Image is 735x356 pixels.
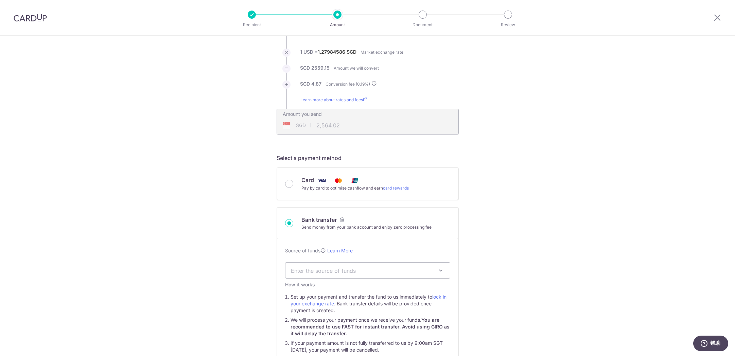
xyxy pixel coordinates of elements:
img: Visa [315,176,329,185]
h5: Select a payment method [277,154,459,162]
label: 1 USD = [300,49,356,59]
div: Send money from your bank account and enjoy zero processing fee [301,224,432,231]
li: If your payment amount is not fully transferred to us by 9:00am SGT [DATE], your payment will be ... [291,340,450,353]
span: Bank transfer [301,216,337,223]
div: How it works [285,281,450,288]
label: Market exchange rate [361,49,403,56]
div: Bank transfer Send money from your bank account and enjoy zero processing fee [285,216,450,231]
label: Amount you send [283,111,322,118]
span: You are recommended to use FAST for instant transfer. Avoid using GIRO as it will delay the trans... [291,317,450,336]
a: Learn more about rates and fees [300,96,367,109]
p: Document [398,21,448,28]
span: 0.19 [357,82,365,87]
label: SGD [347,49,356,55]
img: Mastercard [332,176,345,185]
p: Review [483,21,533,28]
label: SGD [300,81,310,87]
label: SGD [300,65,310,71]
li: Set up your payment and transfer the fund to us immediately to . Bank transfer details will be pr... [291,293,450,314]
div: Pay by card to optimise cashflow and earn [301,185,409,192]
a: card rewards [383,185,409,191]
span: Card [301,177,314,183]
label: 4.87 [311,81,321,87]
li: We will process your payment once we receive your funds. [291,317,450,337]
label: Conversion fee ( %) [326,81,377,88]
iframe: 打开一个小组件，您可以在其中找到更多信息 [693,336,728,353]
img: CardUp [14,14,47,22]
p: Amount [312,21,363,28]
img: Union Pay [348,176,362,185]
label: Amount we will convert [334,65,379,72]
label: 1.27984586 [318,49,345,55]
div: Card Visa Mastercard Union Pay Pay by card to optimise cashflow and earncard rewards [285,176,450,192]
a: Learn More [327,248,353,253]
span: Enter the source of funds [291,267,434,274]
span: SGD [296,122,306,129]
label: 2559.15 [311,65,330,71]
p: Source of funds [285,247,450,254]
p: Recipient [227,21,277,28]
